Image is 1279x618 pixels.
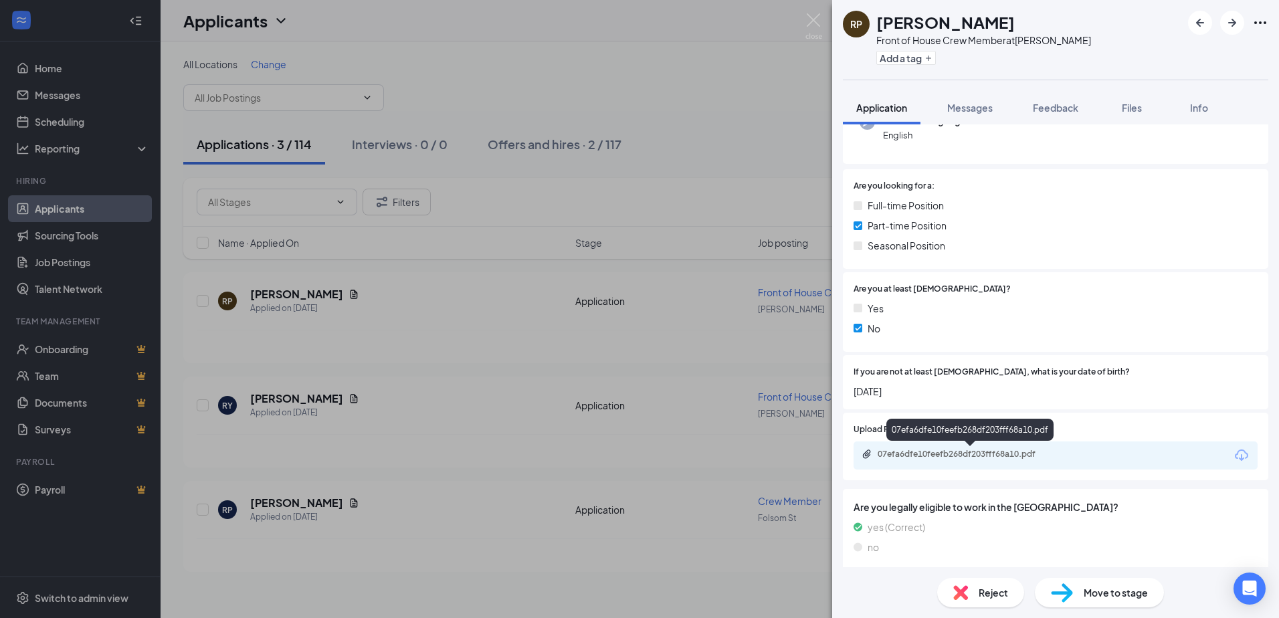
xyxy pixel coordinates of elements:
span: Are you at least [DEMOGRAPHIC_DATA]? [854,283,1011,296]
span: Full-time Position [868,198,944,213]
span: Move to stage [1084,585,1148,600]
span: English [883,128,966,142]
h1: [PERSON_NAME] [876,11,1015,33]
div: Front of House Crew Member at [PERSON_NAME] [876,33,1091,47]
span: No [868,321,880,336]
span: Reject [979,585,1008,600]
span: Seasonal Position [868,238,945,253]
span: Files [1122,102,1142,114]
span: Messages [947,102,993,114]
div: 07efa6dfe10feefb268df203fff68a10.pdf [878,449,1065,459]
svg: Ellipses [1252,15,1268,31]
span: Feedback [1033,102,1078,114]
span: Yes [868,301,884,316]
div: Open Intercom Messenger [1234,573,1266,605]
span: Info [1190,102,1208,114]
span: Part-time Position [868,218,947,233]
svg: ArrowRight [1224,15,1240,31]
span: Upload Resume [854,423,914,436]
span: [DATE] [854,384,1258,399]
span: Are you looking for a: [854,180,934,193]
button: ArrowRight [1220,11,1244,35]
button: PlusAdd a tag [876,51,936,65]
span: yes (Correct) [868,520,925,534]
div: RP [850,17,862,31]
span: Application [856,102,907,114]
a: Paperclip07efa6dfe10feefb268df203fff68a10.pdf [862,449,1078,461]
svg: ArrowLeftNew [1192,15,1208,31]
div: 07efa6dfe10feefb268df203fff68a10.pdf [886,419,1054,441]
span: Are you legally eligible to work in the [GEOGRAPHIC_DATA]? [854,500,1258,514]
svg: Download [1234,447,1250,463]
span: no [868,540,879,554]
span: If you are not at least [DEMOGRAPHIC_DATA], what is your date of birth? [854,366,1130,379]
svg: Paperclip [862,449,872,459]
button: ArrowLeftNew [1188,11,1212,35]
svg: Plus [924,54,932,62]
